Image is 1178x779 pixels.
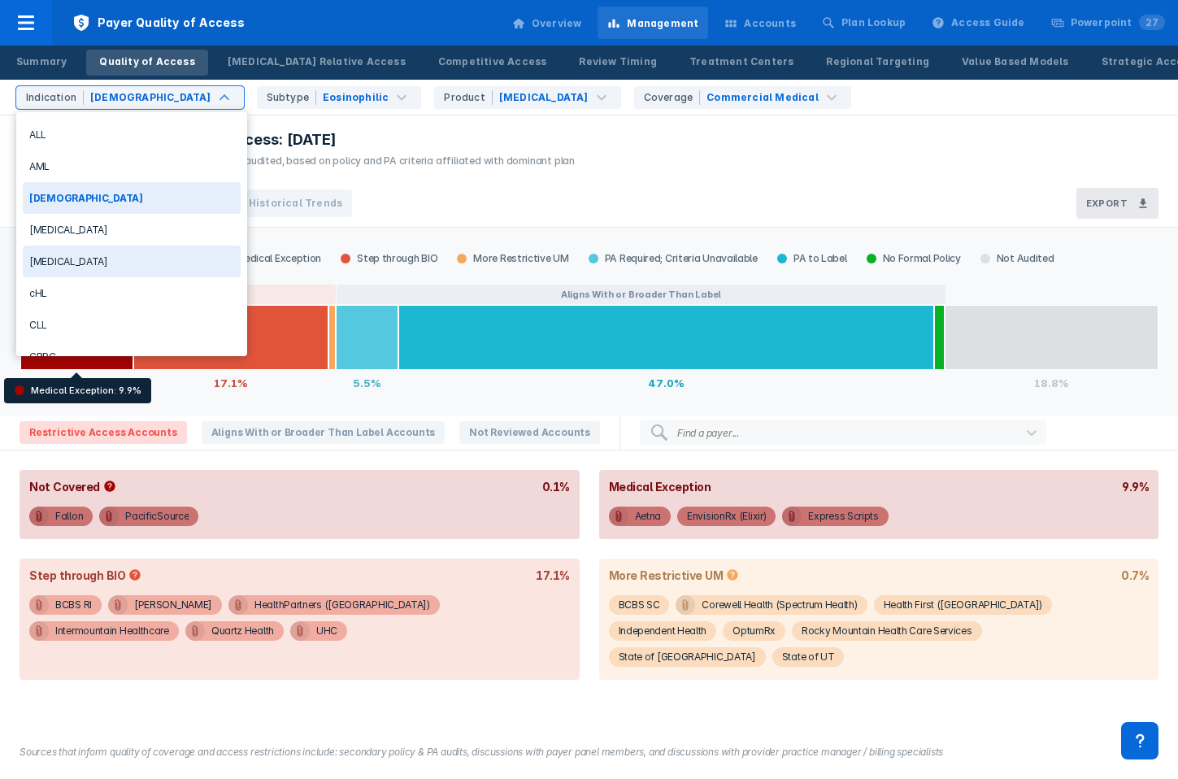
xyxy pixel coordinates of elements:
div: [MEDICAL_DATA] Relative Access [228,54,406,69]
div: 47.0% [398,370,933,396]
div: Aetna [635,507,662,526]
div: Regional Targeting [826,54,929,69]
span: Restrictive Access Accounts [20,421,187,444]
div: 5.5% [336,370,398,396]
a: Overview [502,7,592,39]
div: 18.8% [945,370,1158,396]
a: Competitive Access [425,50,560,76]
div: ALL [23,119,241,150]
div: Eosinophilic [323,90,389,105]
div: Commercial Medical [706,90,819,105]
div: BCBS SC [619,595,660,615]
div: EnvisionRx (Elixir) [687,507,766,526]
div: Competitive Access [438,54,547,69]
div: Product [444,90,492,105]
button: Historical Trends [242,193,349,214]
div: [DEMOGRAPHIC_DATA] [23,182,241,214]
div: Subtype [267,90,316,105]
div: 137,899,175 (81.2%) Commercial Medical lives audited, based on policy and PA criteria affiliated ... [20,154,575,168]
div: Not Covered [29,480,120,494]
div: Express Scripts [808,507,879,526]
div: [PERSON_NAME] [134,595,212,615]
a: Value Based Models [949,50,1082,76]
div: Not Audited [971,252,1064,265]
a: Review Timing [566,50,670,76]
div: Summary [16,54,67,69]
div: Medical Exception [609,480,711,494]
a: Accounts [715,7,806,39]
div: Find a payer... [677,427,739,439]
div: [MEDICAL_DATA] [499,90,589,105]
div: PacificSource [125,507,189,526]
div: Independent Health [619,621,707,641]
div: Treatment Centers [689,54,793,69]
figcaption: Sources that inform quality of coverage and access restrictions include: secondary policy & PA au... [20,745,1158,759]
span: 27 [1139,15,1165,30]
a: Treatment Centers [676,50,806,76]
div: State of UT [782,647,835,667]
div: Plan Lookup [841,15,906,30]
div: Rocky Mountain Health Care Services [802,621,972,641]
div: BCBS RI [55,595,92,615]
div: CRPC [23,341,241,372]
div: No Formal Policy [857,252,971,265]
div: cHL [23,277,241,309]
div: Overview [532,16,582,31]
div: Review Timing [579,54,657,69]
div: Coverage [644,90,701,105]
a: Quality of Access [86,50,207,76]
div: 0.1% [542,480,570,494]
div: Medical Exception [210,252,331,265]
button: Aligns With or Broader Than Label [337,285,945,304]
div: CLL [23,309,241,341]
div: 17.1% [133,370,328,396]
div: Indication [26,90,84,105]
div: More Restrictive UM [609,568,743,582]
a: Summary [3,50,80,76]
div: More Restrictive UM [447,252,578,265]
div: [DEMOGRAPHIC_DATA] [90,90,211,105]
div: [MEDICAL_DATA] [23,214,241,246]
button: Export [1076,188,1158,219]
h3: Export [1086,198,1128,209]
div: PA Required; Criteria Unavailable [579,252,767,265]
div: [MEDICAL_DATA] [23,246,241,277]
div: Value Based Models [962,54,1069,69]
div: Intermountain Healthcare [55,621,169,641]
div: Quality of Access [99,54,194,69]
div: Corewell Health (Spectrum Health) [702,595,857,615]
div: AML [23,150,241,182]
span: Not Reviewed Accounts [459,421,600,444]
div: 17.1% [536,568,570,582]
span: Historical Trends [249,196,342,211]
div: Health First ([GEOGRAPHIC_DATA]) [884,595,1042,615]
div: PA to Label [767,252,857,265]
div: Step through BIO [29,568,145,582]
div: State of [GEOGRAPHIC_DATA] [619,647,756,667]
div: Fallon [55,507,83,526]
div: Contact Support [1121,722,1158,759]
div: Powerpoint [1071,15,1165,30]
span: Aligns With or Broader Than Label Accounts [202,421,446,444]
a: Management [598,7,708,39]
div: Step through BIO [331,252,447,265]
div: Quartz Health [211,621,274,641]
div: 9.9% [1122,480,1149,494]
a: [MEDICAL_DATA] Relative Access [215,50,419,76]
div: Accounts [744,16,796,31]
div: 0.7% [1121,568,1149,582]
div: OptumRx [732,621,776,641]
div: 9.9% [20,370,133,396]
div: Management [627,16,698,31]
div: HealthPartners ([GEOGRAPHIC_DATA]) [254,595,430,615]
a: Regional Targeting [813,50,942,76]
div: UHC [316,621,337,641]
div: Access Guide [951,15,1024,30]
